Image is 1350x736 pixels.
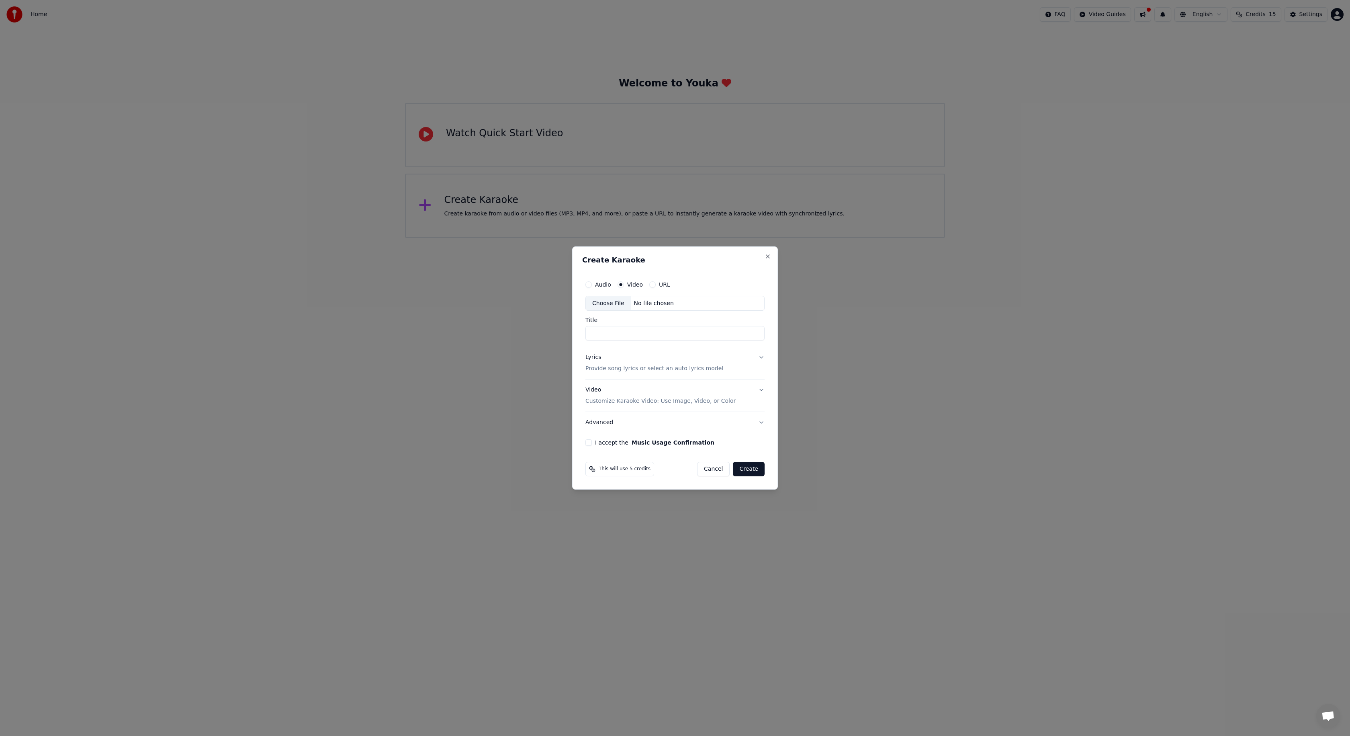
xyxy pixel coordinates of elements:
[632,440,714,445] button: I accept the
[697,462,730,476] button: Cancel
[585,318,765,323] label: Title
[631,299,677,308] div: No file chosen
[585,386,736,406] div: Video
[586,296,631,311] div: Choose File
[585,380,765,412] button: VideoCustomize Karaoke Video: Use Image, Video, or Color
[585,365,723,373] p: Provide song lyrics or select an auto lyrics model
[599,466,650,472] span: This will use 5 credits
[585,397,736,405] p: Customize Karaoke Video: Use Image, Video, or Color
[582,256,768,264] h2: Create Karaoke
[627,282,643,287] label: Video
[585,347,765,379] button: LyricsProvide song lyrics or select an auto lyrics model
[659,282,670,287] label: URL
[595,282,611,287] label: Audio
[595,440,714,445] label: I accept the
[585,412,765,433] button: Advanced
[585,354,601,362] div: Lyrics
[733,462,765,476] button: Create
